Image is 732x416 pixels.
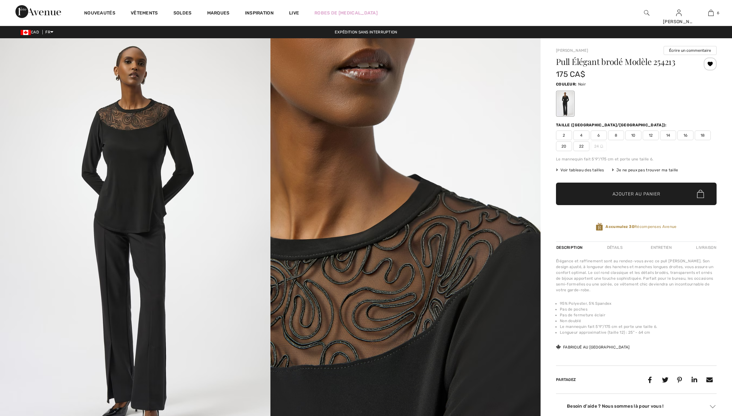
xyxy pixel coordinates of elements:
div: Besoin d'aide ? Nous sommes là pour vous ! [556,402,717,411]
span: 175 CA$ [556,70,585,79]
div: Fabriqué au [GEOGRAPHIC_DATA] [556,344,630,350]
div: Entretien [645,242,677,253]
div: Je ne peux pas trouver ma taille [612,167,678,173]
span: 22 [573,141,589,151]
img: 1ère Avenue [15,5,61,18]
a: Vêtements [131,10,158,17]
div: Taille ([GEOGRAPHIC_DATA]/[GEOGRAPHIC_DATA]): [556,122,668,128]
span: 18 [695,131,711,140]
li: Longueur approximative (taille 12) : 25" - 64 cm [560,330,717,335]
a: 6 [695,9,727,17]
img: recherche [644,9,649,17]
span: 14 [660,131,676,140]
div: Noir [557,92,574,116]
img: Récompenses Avenue [596,222,603,231]
span: 6 [717,10,719,16]
span: CAD [21,30,41,34]
div: Livraison [694,242,717,253]
span: 8 [608,131,624,140]
span: 4 [573,131,589,140]
a: Live [289,10,299,16]
strong: Accumulez 30 [605,224,634,229]
img: Mes infos [676,9,682,17]
a: Nouveautés [84,10,115,17]
div: Le mannequin fait 5'9"/175 cm et porte une taille 6. [556,156,717,162]
span: 2 [556,131,572,140]
li: Pas de fermeture éclair [560,312,717,318]
span: Inspiration [245,10,274,17]
img: Bag.svg [697,190,704,198]
a: Se connecter [676,10,682,16]
span: Noir [578,82,586,86]
button: Ajouter au panier [556,183,717,205]
span: FR [45,30,53,34]
img: Canadian Dollar [21,30,31,35]
li: Le mannequin fait 5'9"/175 cm et porte une taille 6. [560,324,717,330]
li: 95% Polyester, 5% Spandex [560,301,717,306]
li: Non doublé [560,318,717,324]
img: Arrow2.svg [710,405,716,408]
div: Description [556,242,584,253]
img: ring-m.svg [600,145,603,148]
a: [PERSON_NAME] [556,48,588,53]
a: Soldes [173,10,192,17]
span: 6 [591,131,607,140]
span: 16 [677,131,693,140]
span: Voir tableau des tailles [556,167,604,173]
span: 12 [643,131,659,140]
h1: Pull Élégant brodé Modèle 254213 [556,58,690,66]
span: Ajouter au panier [613,191,660,197]
div: [PERSON_NAME] [663,18,694,25]
a: Marques [207,10,230,17]
span: Couleur: [556,82,577,86]
span: 20 [556,141,572,151]
a: Robes de [MEDICAL_DATA] [314,10,378,16]
img: Mon panier [708,9,714,17]
span: 24 [591,141,607,151]
span: Récompenses Avenue [605,224,676,230]
div: Élégance et raffinement sont au rendez-vous avec ce pull [PERSON_NAME]. Son design ajusté, à long... [556,258,717,293]
span: 10 [625,131,641,140]
button: Écrire un commentaire [664,46,717,55]
div: Détails [602,242,628,253]
li: Pas de poches [560,306,717,312]
span: Partagez [556,377,576,382]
